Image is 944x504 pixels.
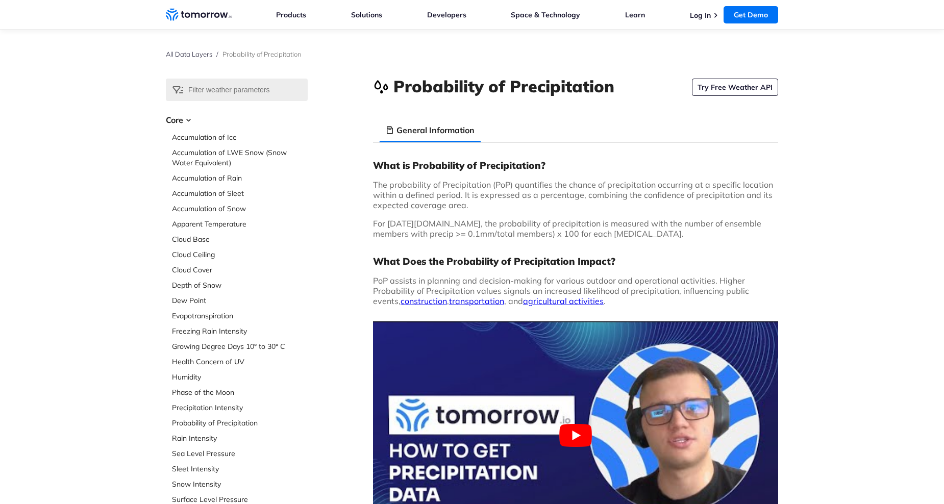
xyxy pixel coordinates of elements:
a: Sea Level Pressure [172,448,308,459]
a: Rain Intensity [172,433,308,443]
a: Phase of the Moon [172,387,308,397]
a: Learn [625,10,645,19]
a: Cloud Base [172,234,308,244]
h3: What is Probability of Precipitation? [373,159,778,171]
a: Space & Technology [511,10,580,19]
a: Precipitation Intensity [172,402,308,413]
a: Developers [427,10,466,19]
input: Filter weather parameters [166,79,308,101]
a: Dew Point [172,295,308,306]
a: Accumulation of LWE Snow (Snow Water Equivalent) [172,147,308,168]
a: Sleet Intensity [172,464,308,474]
h3: Core [166,114,308,126]
a: Try Free Weather API [692,79,778,96]
a: Apparent Temperature [172,219,308,229]
h1: Probability of Precipitation [393,75,614,97]
a: Humidity [172,372,308,382]
a: Accumulation of Ice [172,132,308,142]
span: The probability of Precipitation (PoP) quantifies the chance of precipitation occurring at a spec... [373,180,773,210]
a: Cloud Ceiling [172,249,308,260]
h3: What Does the Probability of Precipitation Impact? [373,255,778,267]
a: agricultural activities [523,296,604,306]
span: For [DATE][DOMAIN_NAME], the probability of precipitation is measured with the number of ensemble... [373,218,761,239]
a: Growing Degree Days 10° to 30° C [172,341,308,351]
li: General Information [379,118,481,142]
a: Freezing Rain Intensity [172,326,308,336]
a: Get Demo [724,6,778,23]
a: Log In [690,11,711,20]
a: Home link [166,7,232,22]
a: Solutions [351,10,382,19]
h3: General Information [396,124,475,136]
a: Depth of Snow [172,280,308,290]
a: Evapotranspiration [172,311,308,321]
span: PoP assists in planning and decision-making for various outdoor and operational activities. Highe... [373,275,749,306]
span: / [216,50,218,58]
a: Accumulation of Rain [172,173,308,183]
a: Probability of Precipitation [172,418,308,428]
a: transportation [449,296,504,306]
span: Probability of Precipitation [222,50,302,58]
a: Products [276,10,306,19]
a: Accumulation of Snow [172,204,308,214]
a: Cloud Cover [172,265,308,275]
a: All Data Layers [166,50,212,58]
a: Health Concern of UV [172,357,308,367]
a: Snow Intensity [172,479,308,489]
a: Accumulation of Sleet [172,188,308,198]
a: construction [401,296,447,306]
